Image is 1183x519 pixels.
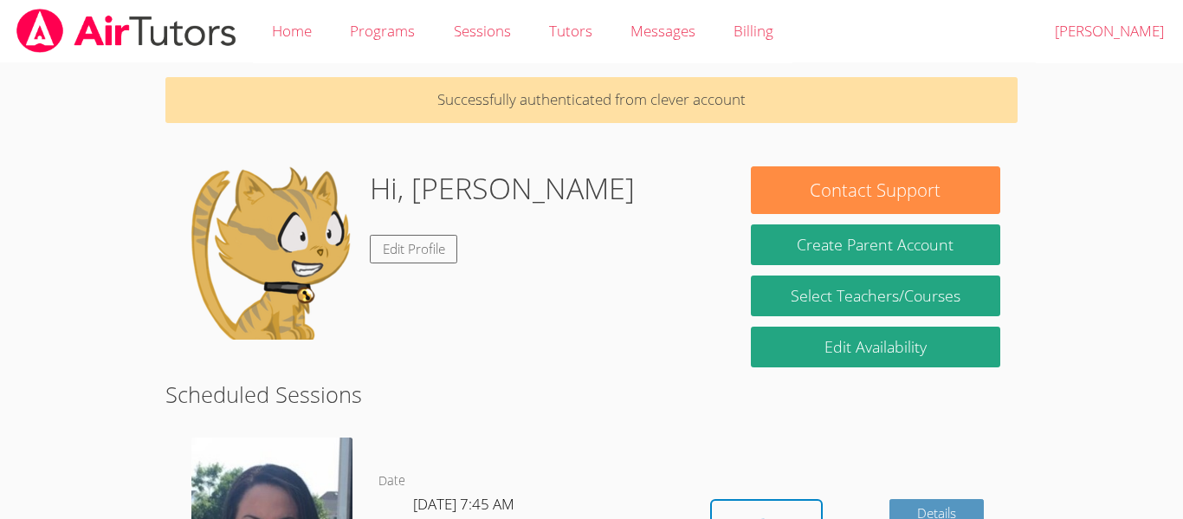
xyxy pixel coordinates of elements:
[751,276,1000,316] a: Select Teachers/Courses
[630,21,695,41] span: Messages
[165,77,1018,123] p: Successfully authenticated from clever account
[15,9,238,53] img: airtutors_banner-c4298cdbf04f3fff15de1276eac7730deb9818008684d7c2e4769d2f7ddbe033.png
[370,235,458,263] a: Edit Profile
[751,224,1000,265] button: Create Parent Account
[165,378,1018,411] h2: Scheduled Sessions
[378,470,405,492] dt: Date
[751,327,1000,367] a: Edit Availability
[370,166,635,211] h1: Hi, [PERSON_NAME]
[413,494,514,514] span: [DATE] 7:45 AM
[751,166,1000,214] button: Contact Support
[183,166,356,340] img: default.png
